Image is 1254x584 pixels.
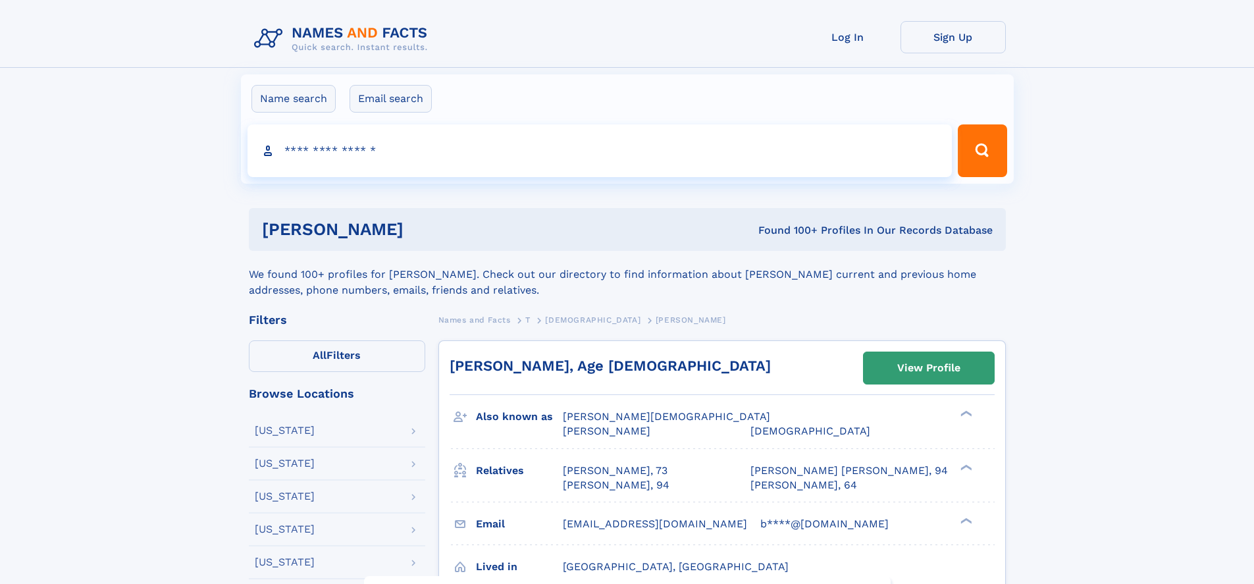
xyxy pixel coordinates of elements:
a: [PERSON_NAME], Age [DEMOGRAPHIC_DATA] [450,358,771,374]
span: [EMAIL_ADDRESS][DOMAIN_NAME] [563,518,747,530]
div: ❯ [957,463,973,471]
div: [US_STATE] [255,425,315,436]
div: Found 100+ Profiles In Our Records Database [581,223,993,238]
span: T [525,315,531,325]
span: [PERSON_NAME] [656,315,726,325]
img: Logo Names and Facts [249,21,438,57]
a: Names and Facts [438,311,511,328]
div: ❯ [957,516,973,525]
div: View Profile [897,353,960,383]
div: Filters [249,314,425,326]
input: search input [248,124,953,177]
a: [PERSON_NAME] [PERSON_NAME], 94 [750,464,948,478]
span: [DEMOGRAPHIC_DATA] [750,425,870,437]
div: [US_STATE] [255,524,315,535]
a: [PERSON_NAME], 73 [563,464,667,478]
a: Log In [795,21,901,53]
div: We found 100+ profiles for [PERSON_NAME]. Check out our directory to find information about [PERS... [249,251,1006,298]
label: Email search [350,85,432,113]
div: ❯ [957,410,973,418]
label: Name search [251,85,336,113]
span: [PERSON_NAME] [563,425,650,437]
a: Sign Up [901,21,1006,53]
div: [US_STATE] [255,458,315,469]
h3: Lived in [476,556,563,578]
a: T [525,311,531,328]
div: [US_STATE] [255,557,315,568]
div: Browse Locations [249,388,425,400]
button: Search Button [958,124,1006,177]
h3: Email [476,513,563,535]
h3: Relatives [476,460,563,482]
a: View Profile [864,352,994,384]
a: [PERSON_NAME], 64 [750,478,857,492]
div: [US_STATE] [255,491,315,502]
span: All [313,349,327,361]
a: [PERSON_NAME], 94 [563,478,669,492]
span: [DEMOGRAPHIC_DATA] [545,315,640,325]
label: Filters [249,340,425,372]
h3: Also known as [476,406,563,428]
span: [GEOGRAPHIC_DATA], [GEOGRAPHIC_DATA] [563,560,789,573]
h1: [PERSON_NAME] [262,221,581,238]
span: [PERSON_NAME][DEMOGRAPHIC_DATA] [563,410,770,423]
a: [DEMOGRAPHIC_DATA] [545,311,640,328]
